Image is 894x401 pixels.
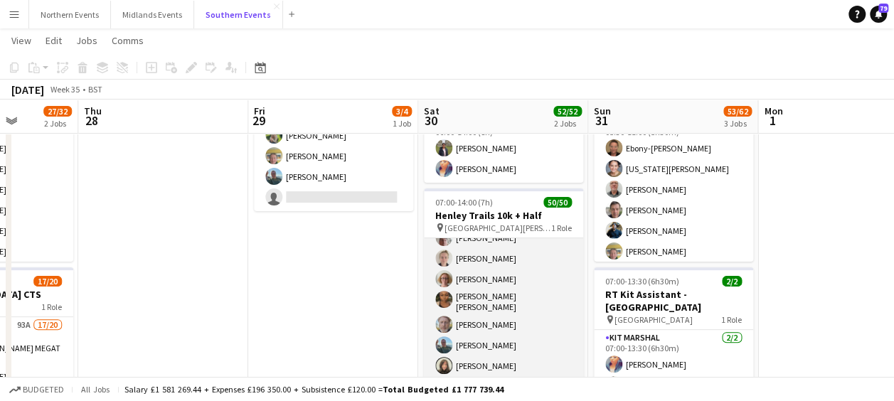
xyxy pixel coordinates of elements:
div: 2 Jobs [554,118,581,129]
div: 1 Job [393,118,411,129]
a: View [6,31,37,50]
button: Southern Events [194,1,283,28]
span: 1 Role [721,314,742,325]
button: Budgeted [7,382,66,397]
span: 1 Role [551,223,572,233]
span: 29 [252,112,265,129]
app-card-role: Kit Marshal2/207:00-13:30 (6h30m)[PERSON_NAME][PERSON_NAME] [594,330,753,399]
app-card-role: Kit Marshal2/206:00-14:00 (8h)[PERSON_NAME][PERSON_NAME] [424,114,583,183]
span: 07:00-13:30 (6h30m) [605,276,679,287]
span: 2/2 [722,276,742,287]
a: Comms [106,31,149,50]
span: Comms [112,34,144,47]
a: Edit [40,31,68,50]
div: Salary £1 581 269.44 + Expenses £196 350.00 + Subsistence £120.00 = [124,384,504,395]
span: 07:00-14:00 (7h) [435,197,493,208]
button: Northern Events [29,1,111,28]
span: 17/20 [33,276,62,287]
span: Budgeted [23,385,64,395]
app-job-card: 07:00-14:00 (7h)50/50Henley Trails 10k + Half [GEOGRAPHIC_DATA][PERSON_NAME]1 RoleEvent Staff 202... [424,188,583,399]
div: 2 Jobs [44,118,71,129]
span: View [11,34,31,47]
span: Total Budgeted £1 777 739.44 [383,384,504,395]
span: 28 [82,112,102,129]
span: Mon [764,105,782,117]
app-job-card: 05:30-11:00 (5h30m)38/40[PERSON_NAME] Park Triathlon [PERSON_NAME][GEOGRAPHIC_DATA]1 RoleEvent Ma... [594,51,753,262]
div: BST [88,84,102,95]
span: 53/62 [723,106,752,117]
span: Fri [254,105,265,117]
span: Sun [594,105,611,117]
span: 3/4 [392,106,412,117]
span: All jobs [78,384,112,395]
button: Midlands Events [111,1,194,28]
span: 30 [422,112,440,129]
div: 3 Jobs [724,118,751,129]
span: 1 [762,112,782,129]
div: [DATE] [11,82,44,97]
span: Week 35 [47,84,83,95]
span: 79 [878,4,888,13]
span: [GEOGRAPHIC_DATA] [614,314,693,325]
span: Sat [424,105,440,117]
span: 52/52 [553,106,582,117]
span: 31 [592,112,611,129]
span: 1 Role [41,301,62,312]
h3: RT Kit Assistant - [GEOGRAPHIC_DATA] [594,288,753,314]
span: Thu [84,105,102,117]
span: [GEOGRAPHIC_DATA][PERSON_NAME] [445,223,551,233]
span: Jobs [76,34,97,47]
a: Jobs [70,31,103,50]
span: 50/50 [543,197,572,208]
h3: Henley Trails 10k + Half [424,209,583,222]
a: 79 [870,6,887,23]
app-card-role: Event Staff 202522A3/412:00-15:00 (3h)[PERSON_NAME][PERSON_NAME][PERSON_NAME] [254,101,413,211]
app-job-card: 07:00-13:30 (6h30m)2/2RT Kit Assistant - [GEOGRAPHIC_DATA] [GEOGRAPHIC_DATA]1 RoleKit Marshal2/20... [594,267,753,399]
span: 27/32 [43,106,72,117]
span: Edit [46,34,62,47]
